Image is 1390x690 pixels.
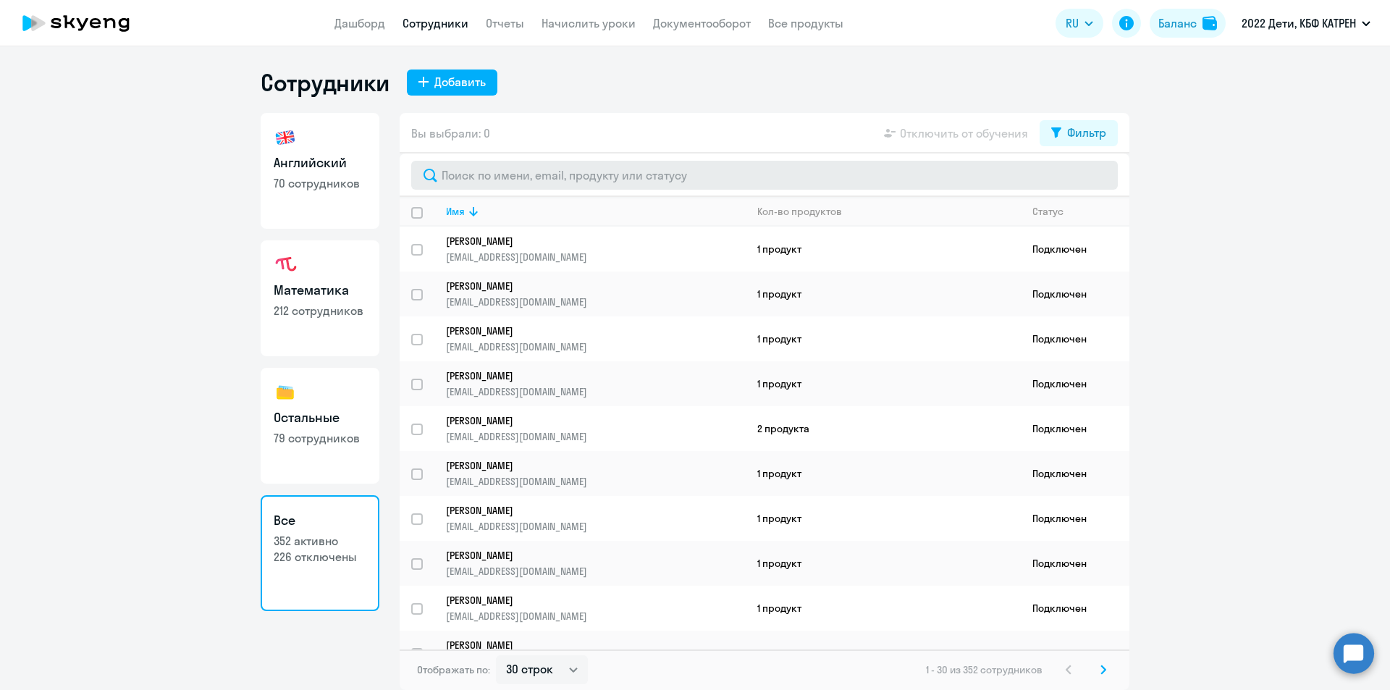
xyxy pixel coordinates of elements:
td: Подключен [1021,361,1129,406]
td: 1 продукт [746,227,1021,272]
td: 1 продукт [746,451,1021,496]
p: [PERSON_NAME] [446,324,725,337]
h3: Все [274,511,366,530]
a: Дашборд [334,16,385,30]
h1: Сотрудники [261,68,389,97]
div: Фильтр [1067,124,1106,141]
a: [PERSON_NAME][EMAIL_ADDRESS][DOMAIN_NAME] [446,279,745,308]
td: Подключен [1021,316,1129,361]
div: Статус [1032,205,1129,218]
a: [PERSON_NAME][EMAIL_ADDRESS][DOMAIN_NAME] [446,549,745,578]
a: [PERSON_NAME][EMAIL_ADDRESS][DOMAIN_NAME] [446,639,745,668]
a: Остальные79 сотрудников [261,368,379,484]
p: 70 сотрудников [274,175,366,191]
div: Кол-во продуктов [757,205,1020,218]
h3: Остальные [274,408,366,427]
p: [EMAIL_ADDRESS][DOMAIN_NAME] [446,251,745,264]
p: [EMAIL_ADDRESS][DOMAIN_NAME] [446,520,745,533]
p: [EMAIL_ADDRESS][DOMAIN_NAME] [446,385,745,398]
a: Все продукты [768,16,843,30]
p: [PERSON_NAME] [446,549,725,562]
span: RU [1066,14,1079,32]
img: others [274,381,297,404]
td: 1 продукт [746,272,1021,316]
p: 212 сотрудников [274,303,366,319]
div: Имя [446,205,745,218]
p: [EMAIL_ADDRESS][DOMAIN_NAME] [446,430,745,443]
p: 226 отключены [274,549,366,565]
a: [PERSON_NAME][EMAIL_ADDRESS][DOMAIN_NAME] [446,504,745,533]
a: Математика212 сотрудников [261,240,379,356]
span: Вы выбрали: 0 [411,125,490,142]
a: Отчеты [486,16,524,30]
p: [EMAIL_ADDRESS][DOMAIN_NAME] [446,295,745,308]
button: Балансbalance [1150,9,1226,38]
div: Баланс [1158,14,1197,32]
img: english [274,126,297,149]
p: [PERSON_NAME] [446,459,725,472]
p: 352 активно [274,533,366,549]
a: [PERSON_NAME][EMAIL_ADDRESS][DOMAIN_NAME] [446,459,745,488]
button: RU [1056,9,1103,38]
a: Все352 активно226 отключены [261,495,379,611]
a: [PERSON_NAME][EMAIL_ADDRESS][DOMAIN_NAME] [446,594,745,623]
h3: Английский [274,153,366,172]
td: Подключен [1021,272,1129,316]
td: 1 продукт [746,586,1021,631]
p: [EMAIL_ADDRESS][DOMAIN_NAME] [446,340,745,353]
div: Кол-во продуктов [757,205,842,218]
p: [PERSON_NAME] [446,235,725,248]
p: [EMAIL_ADDRESS][DOMAIN_NAME] [446,610,745,623]
p: [EMAIL_ADDRESS][DOMAIN_NAME] [446,565,745,578]
td: 1 продукт [746,316,1021,361]
input: Поиск по имени, email, продукту или статусу [411,161,1118,190]
div: Имя [446,205,465,218]
img: balance [1202,16,1217,30]
a: [PERSON_NAME][EMAIL_ADDRESS][DOMAIN_NAME] [446,369,745,398]
p: [PERSON_NAME] [446,594,725,607]
p: [PERSON_NAME] [446,639,725,652]
a: Документооборот [653,16,751,30]
td: Подключен [1021,631,1129,676]
h3: Математика [274,281,366,300]
td: Подключен [1021,586,1129,631]
td: Подключен [1021,227,1129,272]
button: Добавить [407,70,497,96]
td: 2 продукта [746,406,1021,451]
td: Подключен [1021,541,1129,586]
a: Сотрудники [403,16,468,30]
p: 79 сотрудников [274,430,366,446]
a: [PERSON_NAME][EMAIL_ADDRESS][DOMAIN_NAME] [446,235,745,264]
button: Фильтр [1040,120,1118,146]
td: 1 продукт [746,496,1021,541]
a: Английский70 сотрудников [261,113,379,229]
img: math [274,253,297,277]
td: Подключен [1021,496,1129,541]
td: Подключен [1021,451,1129,496]
p: [EMAIL_ADDRESS][DOMAIN_NAME] [446,475,745,488]
a: [PERSON_NAME][EMAIL_ADDRESS][DOMAIN_NAME] [446,324,745,353]
p: [PERSON_NAME] [446,504,725,517]
div: Статус [1032,205,1063,218]
div: Добавить [434,73,486,91]
td: 1 продукт [746,361,1021,406]
p: [PERSON_NAME] [446,414,725,427]
p: 2022 Дети, КБФ КАТРЕН [1242,14,1356,32]
td: 1 продукт [746,631,1021,676]
span: 1 - 30 из 352 сотрудников [926,663,1042,676]
span: Отображать по: [417,663,490,676]
p: [PERSON_NAME] [446,279,725,293]
td: 1 продукт [746,541,1021,586]
a: [PERSON_NAME][EMAIL_ADDRESS][DOMAIN_NAME] [446,414,745,443]
td: Подключен [1021,406,1129,451]
a: Начислить уроки [542,16,636,30]
button: 2022 Дети, КБФ КАТРЕН [1234,6,1378,41]
p: [PERSON_NAME] [446,369,725,382]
